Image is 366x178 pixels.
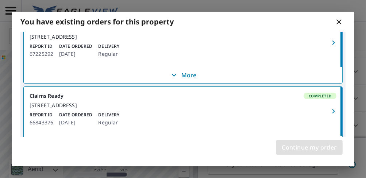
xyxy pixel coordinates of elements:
p: Date Ordered [59,43,92,50]
p: Delivery [98,112,119,118]
p: 66843376 [30,118,53,127]
p: Regular [98,118,119,127]
button: More [24,136,342,152]
p: Delivery [98,43,119,50]
p: Report ID [30,43,53,50]
p: More [170,71,197,80]
button: More [24,67,342,83]
button: Continue my order [276,140,343,155]
p: Date Ordered [59,112,92,118]
b: You have existing orders for this property [20,17,174,27]
div: [STREET_ADDRESS] [30,34,336,40]
div: [STREET_ADDRESS] [30,102,336,109]
p: [DATE] [59,50,92,58]
p: Report ID [30,112,53,118]
a: Claims ReadyCompleted[STREET_ADDRESS]Report ID66843376Date Ordered[DATE]DeliveryRegular [24,87,342,136]
p: Regular [98,50,119,58]
div: Claims Ready [30,93,336,99]
a: Claims ReadyCompleted[STREET_ADDRESS]Report ID67225292Date Ordered[DATE]DeliveryRegular [24,18,342,67]
p: [DATE] [59,118,92,127]
p: 67225292 [30,50,53,58]
span: Continue my order [282,142,337,152]
span: Completed [304,93,336,98]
